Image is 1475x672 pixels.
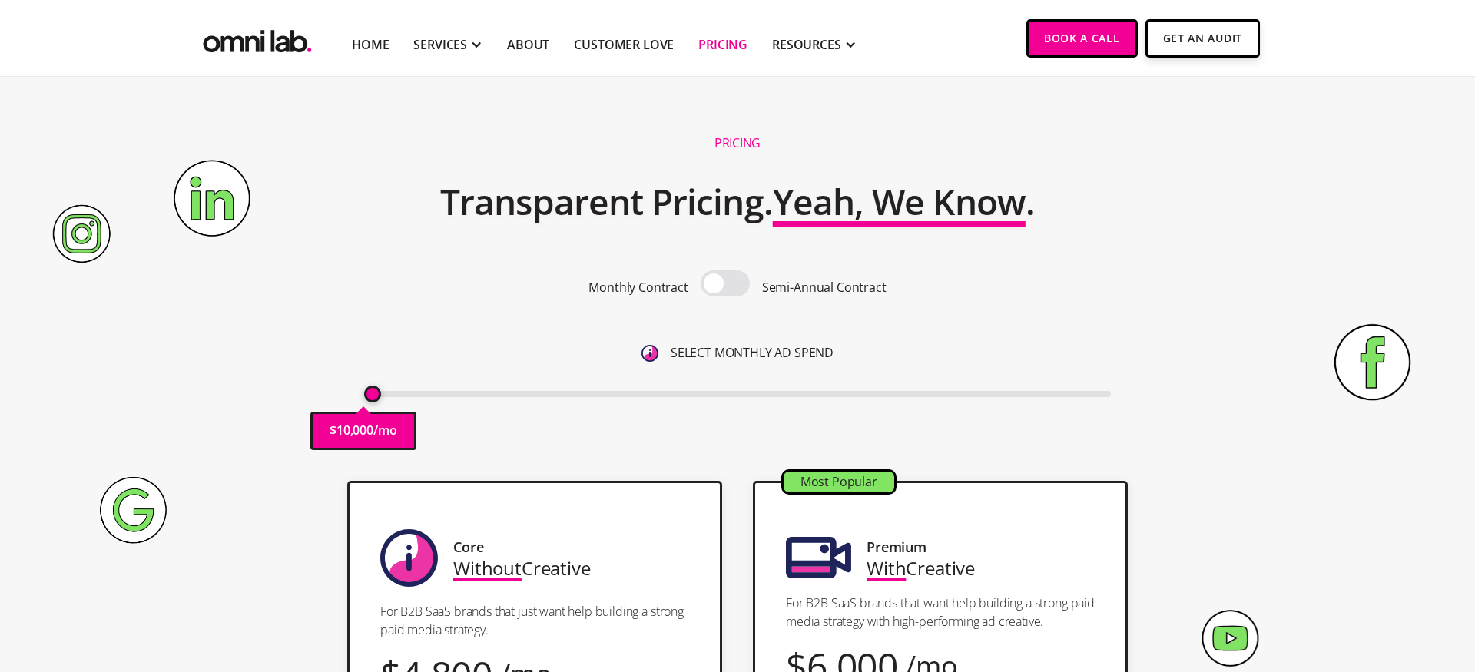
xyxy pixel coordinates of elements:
a: Pricing [698,35,747,54]
div: SERVICES [413,35,467,54]
span: With [867,555,906,581]
div: Premium [867,537,926,558]
h2: Transparent Pricing. . [440,171,1035,233]
iframe: Chat Widget [1198,494,1475,672]
a: home [200,19,315,57]
img: 6410812402e99d19b372aa32_omni-nav-info.svg [641,345,658,362]
span: Without [453,555,522,581]
p: /mo [373,420,397,441]
p: Semi-Annual Contract [762,277,887,298]
p: For B2B SaaS brands that want help building a strong paid media strategy with high-performing ad ... [786,594,1095,631]
a: About [507,35,549,54]
a: Home [352,35,389,54]
p: For B2B SaaS brands that just want help building a strong paid media strategy. [380,602,689,639]
span: Yeah, We Know [773,177,1026,225]
p: SELECT MONTHLY AD SPEND [671,343,834,363]
div: Core [453,537,483,558]
a: Book a Call [1026,19,1138,58]
a: Get An Audit [1145,19,1260,58]
div: Most Popular [784,472,894,492]
p: $ [330,420,336,441]
img: Omni Lab: B2B SaaS Demand Generation Agency [200,19,315,57]
a: Customer Love [574,35,674,54]
p: 10,000 [336,420,373,441]
div: RESOURCES [772,35,841,54]
div: Creative [867,558,975,578]
h1: Pricing [714,135,761,151]
div: Creative [453,558,591,578]
p: Monthly Contract [588,277,688,298]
